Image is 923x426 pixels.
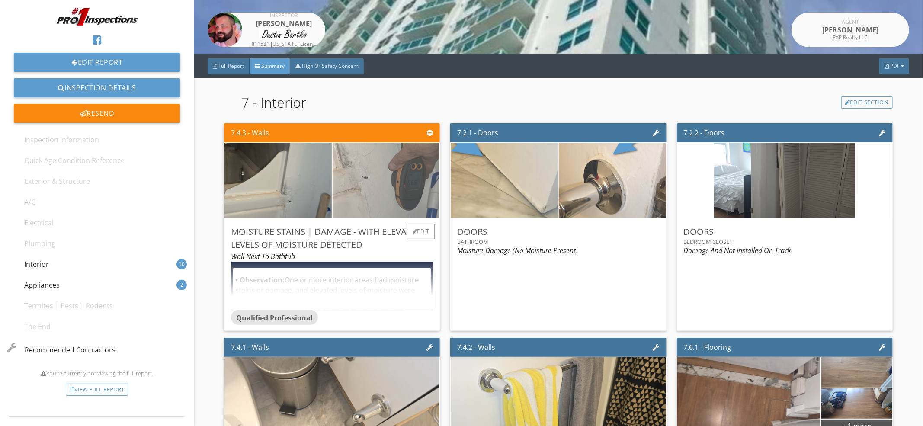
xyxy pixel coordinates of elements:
[457,342,495,352] div: 7.4.2 - Walls
[208,13,242,47] img: 101725937172454836716.jpg
[816,35,885,40] div: EXP Realty LLC
[231,225,433,251] div: Moisture Stains | Damage - With Elevated Levels Of Moisture Detected
[890,62,900,70] span: PDF
[684,128,725,138] div: 7.2.2 - Doors
[208,13,325,47] a: Inspector [PERSON_NAME] HI11521 [US_STATE] Licensed & Insured InterNachi Certified Home Inspector
[176,259,187,269] div: 10
[261,86,512,275] img: data
[7,280,60,290] div: Appliances
[457,128,498,138] div: 7.2.1 - Doors
[231,128,269,138] div: 7.4.3 - Walls
[684,245,886,256] div: Damage And Not Installed On Track
[7,238,55,249] div: Plumbing
[7,259,49,269] div: Interior
[14,53,180,72] a: Edit Report
[457,225,659,238] div: Doors
[457,245,659,256] div: Moisture Damage (No Moisture Present)
[249,18,318,29] div: [PERSON_NAME]
[249,42,318,47] div: HI11521 [US_STATE] Licensed & Insured InterNachi Certified Home Inspector
[249,13,318,18] div: Inspector
[224,92,306,113] span: 7 - Interior
[259,29,308,39] img: Signature.png
[806,335,907,410] img: data
[14,78,180,97] a: Inspection Details
[487,86,738,275] img: data
[302,62,359,70] span: High Or Safety Concern
[176,280,187,290] div: 2
[407,224,435,239] div: Edit
[14,104,180,123] div: Resend
[231,342,269,352] div: 7.4.1 - Walls
[457,238,659,245] div: Bathroom
[7,321,51,332] div: The End
[7,176,90,186] div: Exterior & Structure
[7,197,35,207] div: A/C
[816,25,885,35] div: [PERSON_NAME]
[55,7,138,27] img: Screenshot_2021-11-18_221207.png
[261,62,285,70] span: Summary
[684,342,731,352] div: 7.6.1 - Flooring
[7,301,113,311] div: Termites | Pests | Rodents
[7,135,99,145] div: Inspection Information
[816,19,885,25] div: Agent
[218,62,244,70] span: Full Report
[684,225,886,238] div: Doors
[208,86,349,275] img: data
[7,218,54,228] div: Electrical
[7,155,125,166] div: Quick Age Condition Reference
[714,86,855,275] img: data
[66,384,128,396] div: view full report
[841,96,893,109] a: Edit Section
[25,345,115,355] span: Recommended Contractors
[236,313,313,323] span: Qualified Professional
[379,86,630,275] img: data
[684,238,886,245] div: Bedroom Closet
[231,251,433,262] div: Wall Next To Bathtub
